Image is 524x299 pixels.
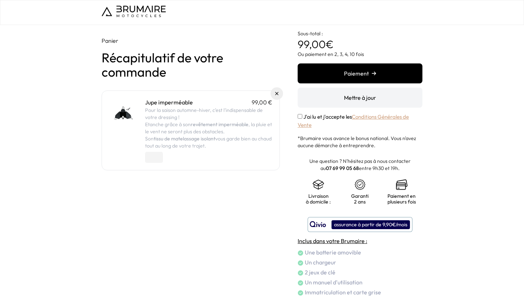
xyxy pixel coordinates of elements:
[298,290,303,296] img: check.png
[298,158,422,172] p: Une question ? N'hésitez pas à nous contacter au entre 9h30 et 19h.
[298,113,409,128] label: J'ai lu et j'accepte les
[298,260,303,266] img: check.png
[305,193,332,205] p: Livraison à domicile :
[298,278,422,287] li: Un manuel d'utilisation
[102,51,280,79] h1: Récapitulatif de votre commande
[298,268,422,277] li: 2 jeux de clé
[354,179,366,190] img: certificat-de-garantie.png
[372,71,376,76] img: right-arrow.png
[298,25,422,51] p: €
[154,135,215,142] strong: tissu de matelassage isolant
[298,113,409,128] a: Conditions Générales de Vente
[298,30,323,37] span: Sous-total :
[145,107,272,121] p: Pour la saison automne-hiver, c’est l’indispensable de votre dressing !
[310,220,326,229] img: logo qivio
[298,37,326,51] span: 99,00
[298,248,422,257] li: Une batterie amovible
[145,121,272,135] p: Etanche grâce à son , la pluie et le vent ne seront plus des obstacles.
[332,220,410,229] div: assurance à partir de 9,90€/mois
[275,92,278,95] img: Supprimer du panier
[313,179,324,190] img: shipping.png
[298,88,422,108] button: Mettre à jour
[298,63,422,83] button: Paiement
[298,135,422,149] p: *Brumaire vous avance le bonus national. Vous n'avez aucune démarche à entreprendre.
[326,165,359,171] a: 07 69 99 05 68
[298,270,303,276] img: check.png
[252,98,272,107] p: 99,00 €
[308,217,412,232] button: assurance à partir de 9,90€/mois
[387,193,416,205] p: Paiement en plusieurs fois
[298,280,303,286] img: check.png
[396,179,407,190] img: credit-cards.png
[298,288,422,297] li: Immatriculation et carte grise
[102,36,280,45] p: Panier
[145,135,272,149] p: Son vous garde bien au chaud tout au long de votre trajet.
[298,258,422,267] li: Un chargeur
[145,99,193,106] a: Jupe imperméable
[191,121,248,128] strong: revêtement imperméable
[298,51,422,58] p: Ou paiement en 2, 3, 4, 10 fois
[109,98,139,128] img: Jupe imperméable
[298,237,422,245] h4: Inclus dans votre Brumaire :
[298,250,303,256] img: check.png
[346,193,374,205] p: Garanti 2 ans
[102,6,166,17] img: Logo de Brumaire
